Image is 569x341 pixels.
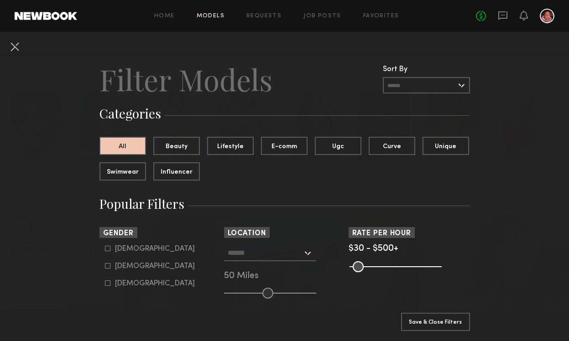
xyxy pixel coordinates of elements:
[154,13,175,19] a: Home
[207,137,254,155] button: Lifestyle
[153,137,200,155] button: Beauty
[99,162,146,181] button: Swimwear
[115,263,195,269] div: [DEMOGRAPHIC_DATA]
[115,246,195,252] div: [DEMOGRAPHIC_DATA]
[383,66,470,73] div: Sort By
[246,13,282,19] a: Requests
[99,137,146,155] button: All
[349,244,398,253] span: $30 - $500+
[197,13,224,19] a: Models
[315,137,361,155] button: Ugc
[423,137,469,155] button: Unique
[153,162,200,181] button: Influencer
[7,39,22,56] common-close-button: Cancel
[369,137,415,155] button: Curve
[224,272,345,280] div: 50 Miles
[303,13,341,19] a: Job Posts
[115,281,195,286] div: [DEMOGRAPHIC_DATA]
[7,39,22,54] button: Cancel
[352,230,412,237] span: Rate per Hour
[99,195,470,212] h3: Popular Filters
[99,105,470,122] h3: Categories
[99,61,272,98] h2: Filter Models
[401,313,470,331] button: Save & Close Filters
[103,230,134,237] span: Gender
[228,230,266,237] span: Location
[261,137,308,155] button: E-comm
[363,13,399,19] a: Favorites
